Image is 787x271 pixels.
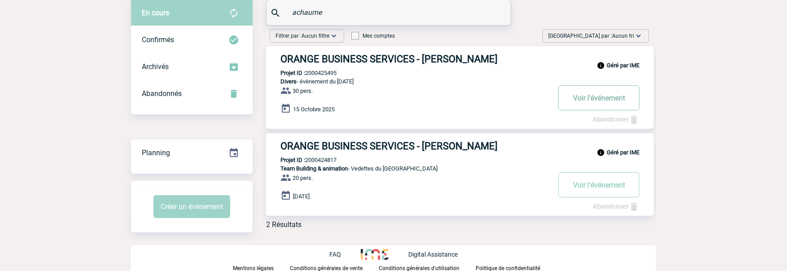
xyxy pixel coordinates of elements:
[142,35,174,44] span: Confirmés
[142,9,169,17] span: En cours
[131,139,253,166] a: Planning
[329,251,341,258] p: FAQ
[266,53,654,65] a: ORANGE BUSINESS SERVICES - [PERSON_NAME]
[593,115,639,123] a: Abandonner
[408,251,458,258] p: Digital Assistance
[293,106,335,113] span: 15 Octobre 2025
[597,61,605,70] img: info_black_24dp.svg
[607,149,639,156] b: Géré par IME
[275,31,329,40] span: Filtrer par :
[612,33,634,39] span: Aucun tri
[142,62,169,71] span: Archivés
[266,78,550,85] p: - évènement du [DATE]
[280,78,297,85] span: Divers
[351,33,395,39] label: Mes comptes
[131,140,253,166] div: Retrouvez ici tous vos événements organisés par date et état d'avancement
[142,149,170,157] span: Planning
[558,85,639,110] button: Voir l'événement
[361,249,389,260] img: http://www.idealmeetingsevents.fr/
[131,53,253,80] div: Retrouvez ici tous les événements que vous avez décidé d'archiver
[293,193,310,200] span: [DATE]
[280,53,550,65] h3: ORANGE BUSINESS SERVICES - [PERSON_NAME]
[266,220,302,229] div: 2 Résultats
[266,165,550,172] p: - Vedettes du [GEOGRAPHIC_DATA]
[131,80,253,107] div: Retrouvez ici tous vos événements annulés
[293,175,313,181] span: 20 pers.
[558,172,639,197] button: Voir l'événement
[266,157,337,163] p: 2000424817
[280,140,550,152] h3: ORANGE BUSINESS SERVICES - [PERSON_NAME]
[302,33,329,39] span: Aucun filtre
[266,140,654,152] a: ORANGE BUSINESS SERVICES - [PERSON_NAME]
[329,249,361,258] a: FAQ
[634,31,643,40] img: baseline_expand_more_white_24dp-b.png
[280,165,348,172] span: Team Building & animation
[142,89,182,98] span: Abandonnés
[266,70,337,76] p: 2000425495
[293,87,313,94] span: 30 pers.
[548,31,634,40] span: [GEOGRAPHIC_DATA] par :
[280,157,305,163] b: Projet ID :
[153,195,230,218] button: Créer un événement
[280,70,305,76] b: Projet ID :
[290,6,490,19] input: Rechercher un événement par son nom
[597,149,605,157] img: info_black_24dp.svg
[329,31,338,40] img: baseline_expand_more_white_24dp-b.png
[593,202,639,210] a: Abandonner
[607,62,639,69] b: Géré par IME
